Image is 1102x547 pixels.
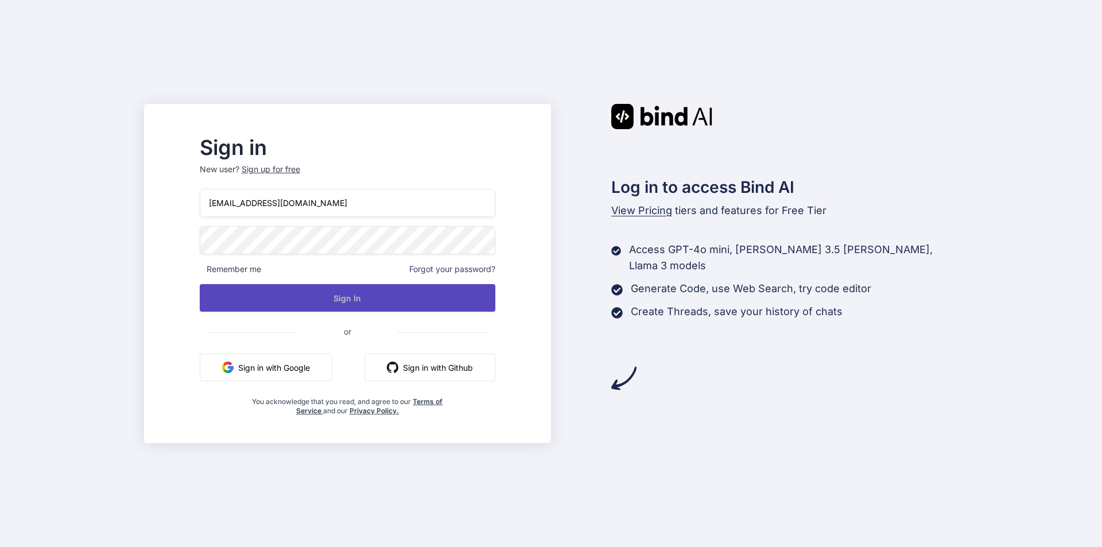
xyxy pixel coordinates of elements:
span: Remember me [200,263,261,275]
div: You acknowledge that you read, and agree to our and our [249,390,447,416]
p: Access GPT-4o mini, [PERSON_NAME] 3.5 [PERSON_NAME], Llama 3 models [629,242,958,274]
p: tiers and features for Free Tier [611,203,958,219]
span: View Pricing [611,204,672,216]
p: New user? [200,164,495,189]
p: Generate Code, use Web Search, try code editor [631,281,871,297]
input: Login or Email [200,189,495,217]
span: or [298,317,397,346]
span: Forgot your password? [409,263,495,275]
img: github [387,362,398,373]
button: Sign In [200,284,495,312]
h2: Sign in [200,138,495,157]
a: Privacy Policy. [350,406,399,415]
a: Terms of Service [296,397,443,415]
button: Sign in with Google [200,354,332,381]
button: Sign in with Github [364,354,495,381]
div: Sign up for free [242,164,300,175]
img: google [222,362,234,373]
p: Create Threads, save your history of chats [631,304,843,320]
h2: Log in to access Bind AI [611,175,958,199]
img: arrow [611,366,637,391]
img: Bind AI logo [611,104,712,129]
